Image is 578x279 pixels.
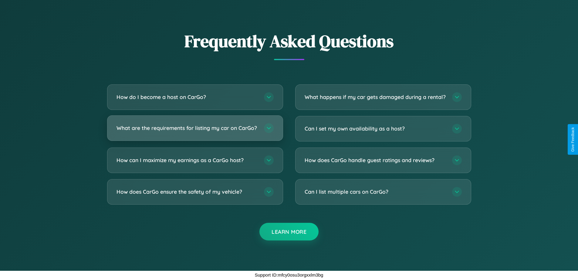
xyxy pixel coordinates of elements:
[117,93,258,101] h3: How do I become a host on CarGo?
[305,125,446,132] h3: Can I set my own availability as a host?
[107,29,471,53] h2: Frequently Asked Questions
[117,124,258,132] h3: What are the requirements for listing my car on CarGo?
[117,156,258,164] h3: How can I maximize my earnings as a CarGo host?
[259,223,319,240] button: Learn More
[305,188,446,196] h3: Can I list multiple cars on CarGo?
[305,93,446,101] h3: What happens if my car gets damaged during a rental?
[255,271,323,279] p: Support ID: mfcy0osu3orgxxlm3bg
[117,188,258,196] h3: How does CarGo ensure the safety of my vehicle?
[305,156,446,164] h3: How does CarGo handle guest ratings and reviews?
[571,127,575,152] div: Give Feedback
